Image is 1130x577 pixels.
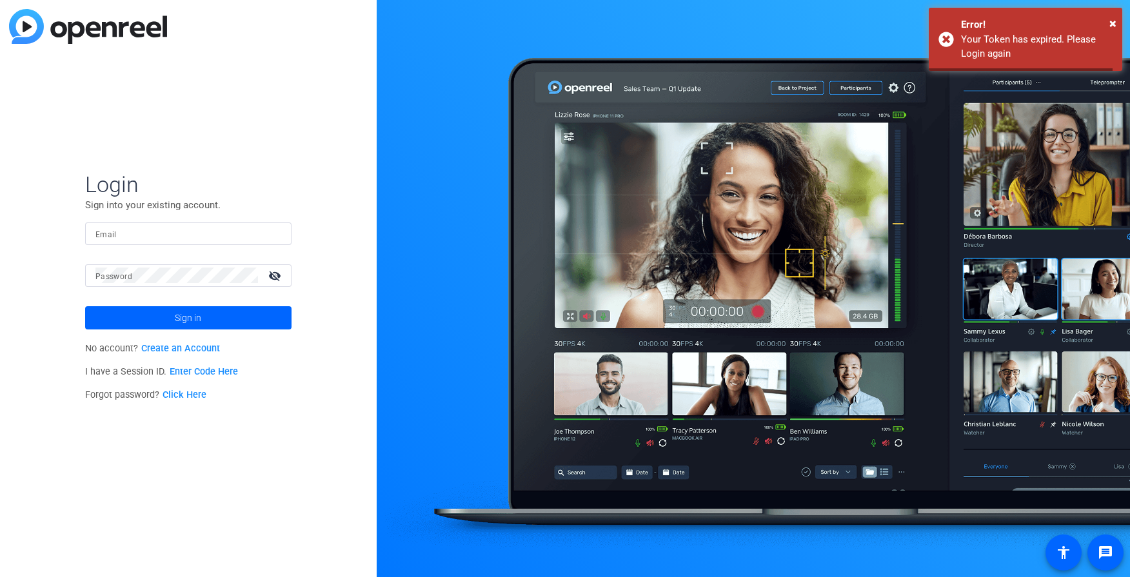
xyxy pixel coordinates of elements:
[85,366,238,377] span: I have a Session ID.
[1109,15,1116,31] span: ×
[1098,545,1113,560] mat-icon: message
[961,17,1113,32] div: Error!
[85,198,292,212] p: Sign into your existing account.
[163,389,206,400] a: Click Here
[85,306,292,329] button: Sign in
[85,171,292,198] span: Login
[85,389,206,400] span: Forgot password?
[175,302,201,334] span: Sign in
[961,32,1113,61] div: Your Token has expired. Please Login again
[170,366,238,377] a: Enter Code Here
[1056,545,1071,560] mat-icon: accessibility
[261,266,292,285] mat-icon: visibility_off
[9,9,167,44] img: blue-gradient.svg
[85,343,220,354] span: No account?
[95,226,281,241] input: Enter Email Address
[95,230,117,239] mat-label: Email
[141,343,220,354] a: Create an Account
[95,272,132,281] mat-label: Password
[1109,14,1116,33] button: Close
